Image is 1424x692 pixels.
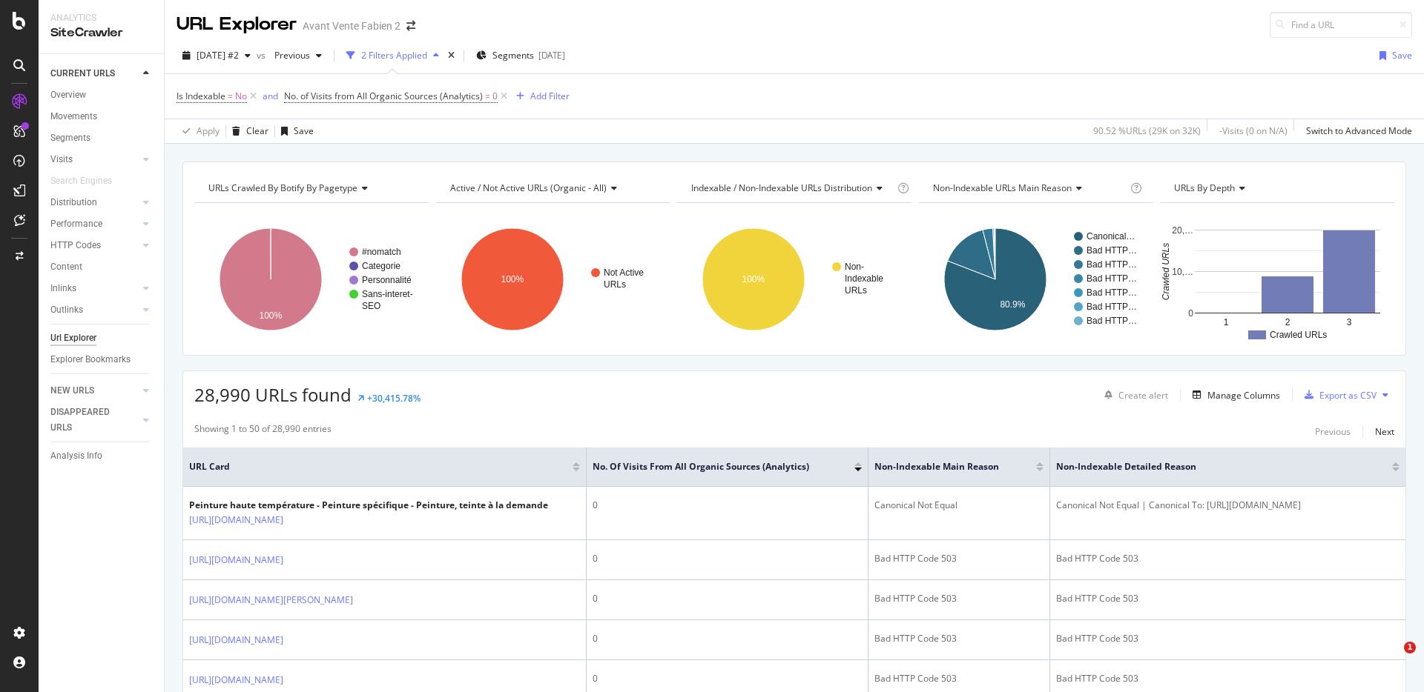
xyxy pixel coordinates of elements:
div: SiteCrawler [50,24,152,41]
span: Indexable / Non-Indexable URLs distribution [691,182,872,194]
div: Visits [50,152,73,167]
span: Segments [492,49,534,61]
a: [URL][DOMAIN_NAME][PERSON_NAME] [189,593,353,608]
text: 2 [1285,317,1290,327]
span: URLs by Depth [1174,182,1235,194]
span: 0 [492,86,498,107]
text: 80.9% [1000,299,1025,310]
span: URLs Crawled By Botify By pagetype [208,182,357,194]
div: Analytics [50,12,152,24]
text: Bad HTTP… [1087,259,1137,270]
div: Canonical Not Equal [874,499,1044,512]
div: Bad HTTP Code 503 [1056,552,1400,565]
div: and [263,90,278,102]
div: Avant Vente Fabien 2 [303,19,400,33]
text: SEO [362,301,380,311]
button: Export as CSV [1299,383,1377,407]
div: arrow-right-arrow-left [406,21,415,31]
div: Add Filter [530,90,570,102]
div: CURRENT URLS [50,66,115,81]
button: Segments[DATE] [470,44,571,67]
div: Save [1392,49,1412,61]
div: Movements [50,109,97,124]
button: [DATE] #2 [177,44,257,67]
text: 20,… [1173,225,1194,236]
a: Outlinks [50,302,139,318]
div: Next [1375,425,1394,438]
svg: A chart. [194,215,426,344]
text: URLs [845,285,867,296]
div: Analysis Info [50,448,102,464]
text: 1 [1224,317,1229,327]
button: Create alert [1098,383,1168,407]
div: Bad HTTP Code 503 [874,552,1044,565]
a: Explorer Bookmarks [50,352,154,367]
svg: A chart. [436,215,668,344]
text: Bad HTTP… [1087,245,1137,256]
a: NEW URLS [50,383,139,399]
div: Bad HTTP Code 503 [874,672,1044,685]
div: Url Explorer [50,330,96,346]
span: Non-Indexable Main Reason [874,460,1014,473]
a: Performance [50,216,139,232]
text: Bad HTTP… [1087,302,1137,312]
div: Export as CSV [1319,389,1377,402]
a: [URL][DOMAIN_NAME] [189,553,283,568]
span: vs [257,49,268,61]
div: Bad HTTP Code 503 [1056,672,1400,685]
span: No. of Visits from All Organic Sources (Analytics) [284,90,483,102]
div: +30,415.78% [367,392,421,405]
svg: A chart. [677,215,909,344]
div: - Visits ( 0 on N/A ) [1219,124,1288,137]
div: 0 [593,672,862,685]
span: Non-Indexable Detailed Reason [1056,460,1370,473]
div: Apply [197,124,220,137]
div: URL Explorer [177,12,297,37]
div: Explorer Bookmarks [50,352,131,367]
div: Previous [1315,425,1351,438]
text: Crawled URLs [1161,243,1172,300]
text: 10,… [1173,267,1194,277]
text: Categorie [362,261,400,271]
div: Manage Columns [1207,389,1280,402]
text: 100% [501,274,524,285]
svg: A chart. [919,215,1151,344]
a: Search Engines [50,173,127,189]
div: 0 [593,632,862,645]
a: [URL][DOMAIN_NAME] [189,633,283,648]
button: 2 Filters Applied [340,44,445,67]
button: Next [1375,422,1394,440]
div: Switch to Advanced Mode [1306,124,1412,137]
button: and [263,89,278,103]
div: HTTP Codes [50,238,101,253]
text: Sans-interet- [362,289,413,299]
div: Showing 1 to 50 of 28,990 entries [194,422,332,440]
a: Visits [50,152,139,167]
div: Canonical Not Equal | Canonical To: [URL][DOMAIN_NAME] [1056,499,1400,512]
button: Save [1374,44,1412,67]
div: A chart. [1160,215,1392,344]
a: [URL][DOMAIN_NAME] [189,673,283,688]
button: Add Filter [510,87,570,105]
div: Segments [50,130,90,146]
a: Analysis Info [50,448,154,464]
button: Previous [1315,422,1351,440]
iframe: Intercom live chat [1374,642,1409,677]
text: 100% [260,310,283,321]
text: 3 [1347,317,1352,327]
span: Active / Not Active URLs (organic - all) [450,182,607,194]
h4: Non-Indexable URLs Main Reason [930,176,1128,200]
div: Bad HTTP Code 503 [874,592,1044,605]
h4: Indexable / Non-Indexable URLs Distribution [688,176,894,200]
h4: URLs by Depth [1171,176,1381,200]
div: Overview [50,87,86,103]
button: Previous [268,44,328,67]
text: Not Active [604,267,644,278]
span: 1 [1404,642,1416,653]
div: Inlinks [50,281,76,296]
div: Peinture haute température - Peinture spécifique - Peinture, teinte à la demande [189,499,548,512]
text: Bad HTTP… [1087,316,1137,326]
